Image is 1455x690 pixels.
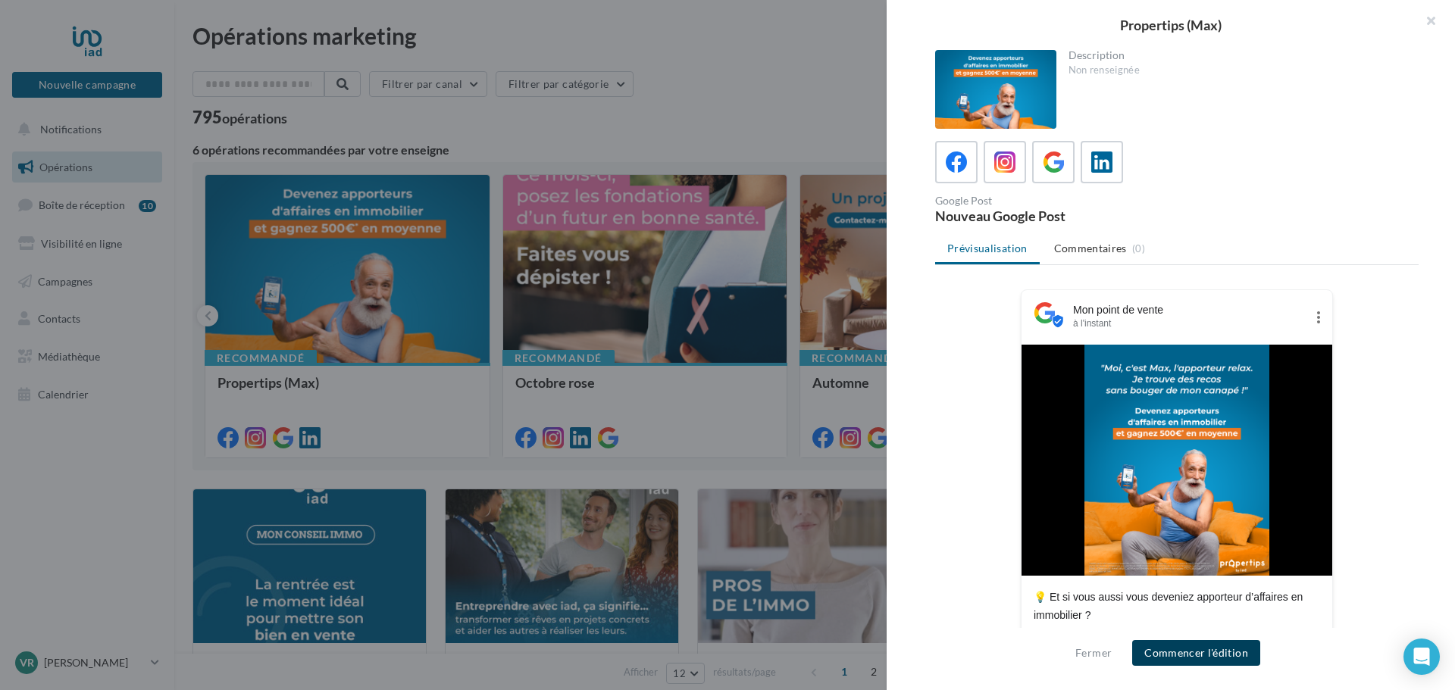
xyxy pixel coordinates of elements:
div: Nouveau Google Post [935,209,1171,223]
div: Description [1069,50,1407,61]
div: Google Post [935,195,1171,206]
div: à l'instant [1073,317,1305,329]
span: (0) [1132,242,1145,254]
span: Commentaires [1054,241,1127,256]
div: Open Intercom Messenger [1403,638,1440,675]
div: Non renseignée [1069,64,1407,77]
button: Fermer [1069,644,1118,662]
div: Propertips (Max) [911,18,1431,32]
img: Post - Des recos sans bouger de mon canapé [1084,345,1269,576]
div: Mon point de vente [1073,302,1305,317]
button: Commencer l'édition [1132,640,1260,666]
